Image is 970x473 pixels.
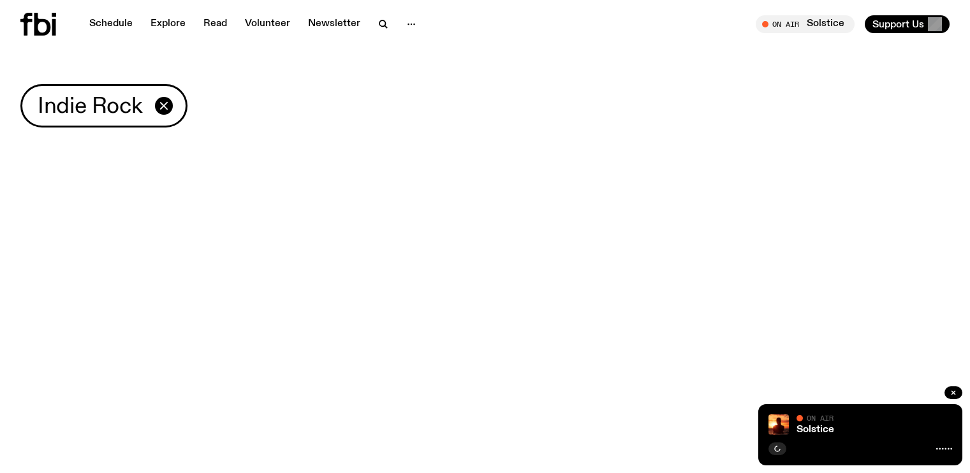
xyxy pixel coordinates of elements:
a: Read [196,15,235,33]
a: Schedule [82,15,140,33]
a: Newsletter [300,15,368,33]
img: A girl standing in the ocean as waist level, staring into the rise of the sun. [768,414,789,435]
span: Indie Rock [38,94,142,119]
a: Volunteer [237,15,298,33]
button: Support Us [865,15,950,33]
span: On Air [807,414,834,422]
a: Explore [143,15,193,33]
span: Support Us [872,18,924,30]
a: Solstice [797,425,834,435]
button: On AirSolstice [756,15,855,33]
